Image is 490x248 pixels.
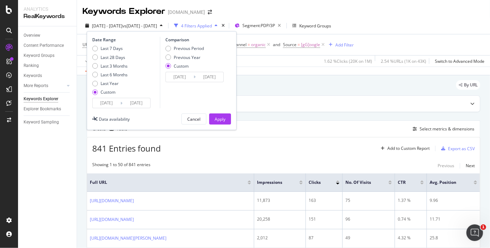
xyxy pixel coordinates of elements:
[398,197,424,204] div: 1.37 %
[456,80,480,90] div: legacy label
[398,216,424,222] div: 0.74 %
[231,42,247,48] span: Channel
[398,179,410,186] span: CTR
[165,54,204,60] div: Previous Year
[215,116,225,122] div: Apply
[165,45,204,51] div: Previous Period
[24,95,58,103] div: Keywords Explorer
[181,113,206,125] button: Cancel
[326,41,354,49] button: Add Filter
[410,125,474,133] button: Select metrics & dimensions
[92,89,128,95] div: Custom
[257,197,303,204] div: 11,873
[101,72,128,78] div: Last 6 Months
[24,95,72,103] a: Keywords Explorer
[90,216,134,223] a: [URL][DOMAIN_NAME]
[24,32,72,39] a: Overview
[290,20,334,31] button: Keyword Groups
[24,42,72,49] a: Content Performance
[381,58,426,64] div: 2.54 % URLs ( 1K on 43K )
[481,224,486,230] span: 1
[309,235,339,241] div: 87
[209,113,231,125] button: Apply
[174,63,189,69] div: Custom
[466,224,483,241] iframe: Intercom live chat
[24,12,71,20] div: RealKeywords
[324,58,372,64] div: 1.62 % Clicks ( 20K on 1M )
[187,116,200,122] div: Cancel
[92,80,128,86] div: Last Year
[24,72,72,79] a: Keywords
[83,55,103,67] button: Apply
[335,42,354,48] div: Add Filter
[90,197,134,204] a: [URL][DOMAIN_NAME]
[430,179,463,186] span: Avg. Position
[220,22,226,29] div: times
[438,162,454,170] button: Previous
[99,116,130,122] div: Data availability
[466,163,475,169] div: Next
[242,23,275,28] span: Segment: PDP/3P
[378,143,430,154] button: Add to Custom Report
[273,42,280,48] div: and
[24,82,48,89] div: More Reports
[24,119,72,126] a: Keyword Sampling
[208,10,212,15] div: arrow-right-arrow-left
[257,235,303,241] div: 2,012
[90,235,166,242] a: [URL][DOMAIN_NAME][PERSON_NAME]
[345,179,378,186] span: No. of Visits
[83,42,120,48] span: URL Exists on Crawl
[166,72,194,82] input: Start Date
[165,37,226,43] div: Comparison
[283,42,296,48] span: Source
[24,42,64,49] div: Content Performance
[430,197,477,204] div: 9.96
[174,45,204,51] div: Previous Period
[257,216,303,222] div: 20,258
[232,20,284,31] button: Segment:PDP/3P
[117,127,127,131] div: Table
[101,89,115,95] div: Custom
[92,23,122,29] span: [DATE] - [DATE]
[24,32,40,39] div: Overview
[448,146,475,152] div: Export as CSV
[430,235,477,241] div: 25.8
[430,216,477,222] div: 11.71
[122,23,157,29] span: vs [DATE] - [DATE]
[101,63,128,69] div: Last 3 Months
[298,42,300,48] span: =
[435,58,484,64] div: Switch to Advanced Mode
[309,216,339,222] div: 151
[466,162,475,170] button: Next
[24,82,65,89] a: More Reports
[432,55,484,67] button: Switch to Advanced Mode
[196,72,223,82] input: End Date
[83,6,165,17] div: Keywords Explorer
[92,162,151,170] div: Showing 1 to 50 of 841 entries
[24,105,72,113] a: Explorer Bookmarks
[122,98,150,108] input: End Date
[92,54,128,60] div: Last 28 Days
[464,83,478,87] span: By URL
[92,143,161,154] span: 841 Entries found
[438,143,475,154] button: Export as CSV
[248,42,250,48] span: =
[301,40,320,50] span: [gG]oogle
[420,126,474,132] div: Select metrics & dimensions
[24,52,72,59] a: Keyword Groups
[24,62,39,69] div: Ranking
[90,179,237,186] span: Full URL
[24,105,61,113] div: Explorer Bookmarks
[398,235,424,241] div: 4.32 %
[92,37,158,43] div: Date Range
[273,41,280,48] button: and
[387,146,430,151] div: Add to Custom Report
[24,119,59,126] div: Keyword Sampling
[309,179,326,186] span: Clicks
[101,45,123,51] div: Last 7 Days
[92,63,128,69] div: Last 3 Months
[92,72,128,78] div: Last 6 Months
[299,23,331,29] div: Keyword Groups
[345,235,392,241] div: 49
[168,9,205,16] div: [DOMAIN_NAME]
